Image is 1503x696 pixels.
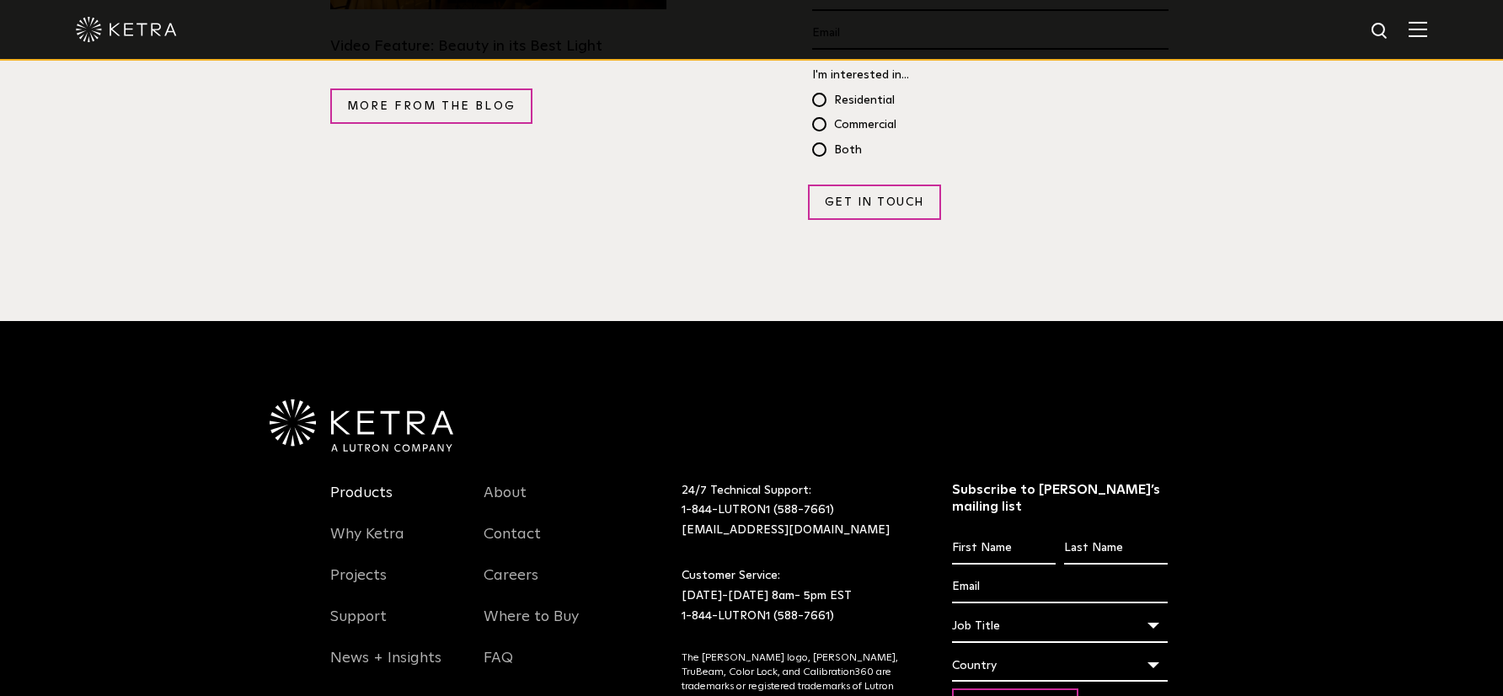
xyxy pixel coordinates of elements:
[812,138,862,163] span: Both
[484,566,538,605] a: Careers
[812,88,895,113] span: Residential
[952,610,1169,642] div: Job Title
[808,185,941,220] input: Get in Touch
[484,525,541,564] a: Contact
[952,571,1169,603] input: Email
[1409,21,1427,37] img: Hamburger%20Nav.svg
[682,610,834,622] a: 1-844-LUTRON1 (588-7661)
[812,69,909,81] span: I'm interested in...
[330,88,532,125] a: More from the blog
[330,484,393,522] a: Products
[1064,533,1168,565] input: Last Name
[682,524,890,536] a: [EMAIL_ADDRESS][DOMAIN_NAME]
[330,566,387,605] a: Projects
[484,484,527,522] a: About
[76,17,177,42] img: ketra-logo-2019-white
[330,525,404,564] a: Why Ketra
[484,608,579,646] a: Where to Buy
[952,533,1056,565] input: First Name
[1370,21,1391,42] img: search icon
[484,481,612,688] div: Navigation Menu
[484,649,513,688] a: FAQ
[812,113,896,137] span: Commercial
[330,649,441,688] a: News + Insights
[952,650,1169,682] div: Country
[270,399,453,452] img: Ketra-aLutronCo_White_RGB
[682,504,834,516] a: 1-844-LUTRON1 (588-7661)
[330,481,458,688] div: Navigation Menu
[952,481,1169,517] h3: Subscribe to [PERSON_NAME]’s mailing list
[682,481,910,541] p: 24/7 Technical Support:
[330,608,387,646] a: Support
[682,566,910,626] p: Customer Service: [DATE]-[DATE] 8am- 5pm EST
